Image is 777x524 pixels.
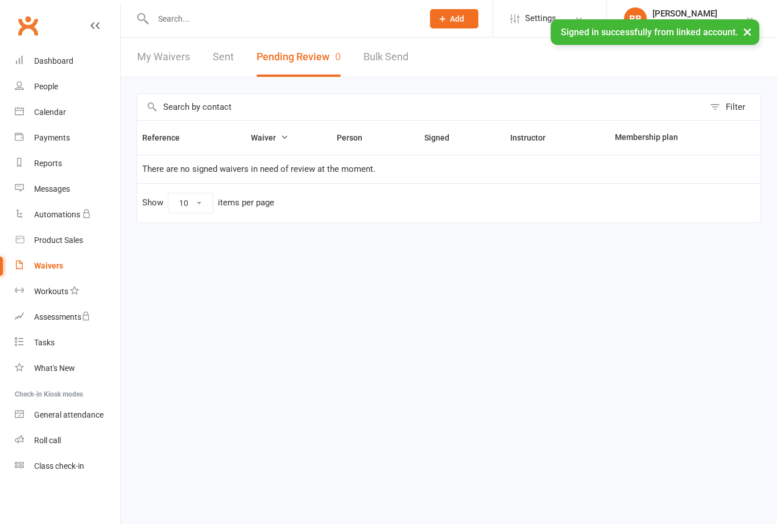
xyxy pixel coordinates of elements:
[137,94,704,120] input: Search by contact
[510,133,558,142] span: Instructor
[15,100,120,125] a: Calendar
[15,356,120,381] a: What's New
[335,51,341,63] span: 0
[251,133,288,142] span: Waiver
[610,121,742,155] th: Membership plan
[34,133,70,142] div: Payments
[218,198,274,208] div: items per page
[652,19,717,29] div: The Fight Society
[34,461,84,471] div: Class check-in
[15,279,120,304] a: Workouts
[150,11,415,27] input: Search...
[34,261,63,270] div: Waivers
[34,82,58,91] div: People
[337,131,375,145] button: Person
[15,402,120,428] a: General attendance kiosk mode
[251,131,288,145] button: Waiver
[213,38,234,77] a: Sent
[15,151,120,176] a: Reports
[142,131,192,145] button: Reference
[34,436,61,445] div: Roll call
[525,6,556,31] span: Settings
[34,108,66,117] div: Calendar
[34,236,83,245] div: Product Sales
[15,428,120,453] a: Roll call
[337,133,375,142] span: Person
[15,125,120,151] a: Payments
[430,9,478,28] button: Add
[726,100,745,114] div: Filter
[15,202,120,228] a: Automations
[15,304,120,330] a: Assessments
[737,19,758,44] button: ×
[15,330,120,356] a: Tasks
[624,7,647,30] div: BB
[34,312,90,321] div: Assessments
[34,287,68,296] div: Workouts
[34,364,75,373] div: What's New
[14,11,42,40] a: Clubworx
[15,453,120,479] a: Class kiosk mode
[15,74,120,100] a: People
[15,48,120,74] a: Dashboard
[15,253,120,279] a: Waivers
[257,38,341,77] button: Pending Review0
[424,133,462,142] span: Signed
[34,410,104,419] div: General attendance
[363,38,408,77] a: Bulk Send
[704,94,761,120] button: Filter
[142,193,274,213] div: Show
[34,338,55,347] div: Tasks
[34,184,70,193] div: Messages
[15,228,120,253] a: Product Sales
[137,38,190,77] a: My Waivers
[15,176,120,202] a: Messages
[142,133,192,142] span: Reference
[34,210,80,219] div: Automations
[34,159,62,168] div: Reports
[137,155,761,183] td: There are no signed waivers in need of review at the moment.
[34,56,73,65] div: Dashboard
[424,131,462,145] button: Signed
[652,9,717,19] div: [PERSON_NAME]
[450,14,464,23] span: Add
[561,27,738,38] span: Signed in successfully from linked account.
[510,131,558,145] button: Instructor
